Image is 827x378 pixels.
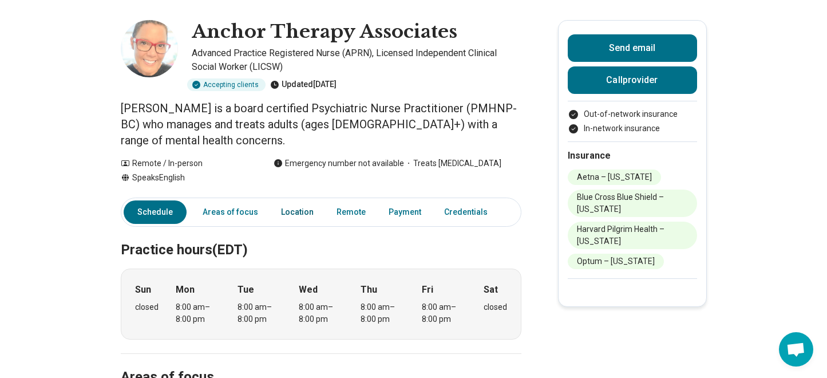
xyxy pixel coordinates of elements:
span: Treats [MEDICAL_DATA] [404,157,501,170]
div: 8:00 am – 8:00 pm [238,301,282,325]
strong: Fri [422,283,433,297]
img: Anchor Therapy Associates, Advanced Practice Registered Nurse (APRN) [121,20,178,77]
div: closed [484,301,507,313]
li: Out-of-network insurance [568,108,697,120]
h2: Insurance [568,149,697,163]
strong: Sun [135,283,151,297]
p: Advanced Practice Registered Nurse (APRN), Licensed Independent Clinical Social Worker (LICSW) [192,46,521,74]
h1: Anchor Therapy Associates [192,20,457,44]
li: Blue Cross Blue Shield – [US_STATE] [568,190,697,217]
div: Accepting clients [187,78,266,91]
ul: Payment options [568,108,697,135]
a: Payment [382,200,428,224]
div: Remote / In-person [121,157,251,170]
div: Emergency number not available [274,157,404,170]
div: Speaks English [121,172,251,184]
div: 8:00 am – 8:00 pm [361,301,405,325]
a: Areas of focus [196,200,265,224]
div: 8:00 am – 8:00 pm [422,301,466,325]
button: Send email [568,34,697,62]
div: 8:00 am – 8:00 pm [299,301,343,325]
li: In-network insurance [568,123,697,135]
div: 8:00 am – 8:00 pm [176,301,220,325]
a: Schedule [124,200,187,224]
strong: Wed [299,283,318,297]
li: Aetna – [US_STATE] [568,170,661,185]
div: Updated [DATE] [270,78,337,91]
strong: Tue [238,283,254,297]
a: Credentials [437,200,501,224]
li: Harvard Pilgrim Health – [US_STATE] [568,222,697,249]
button: Callprovider [568,66,697,94]
a: Remote [330,200,373,224]
div: Open chat [779,332,813,367]
p: [PERSON_NAME] is a board certified Psychiatric Nurse Practitioner (PMHNP-BC) who manages and trea... [121,100,521,148]
li: Optum – [US_STATE] [568,254,664,269]
strong: Thu [361,283,377,297]
strong: Sat [484,283,498,297]
strong: Mon [176,283,195,297]
div: closed [135,301,159,313]
h2: Practice hours (EDT) [121,213,521,260]
div: When does the program meet? [121,269,521,340]
a: Location [274,200,320,224]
